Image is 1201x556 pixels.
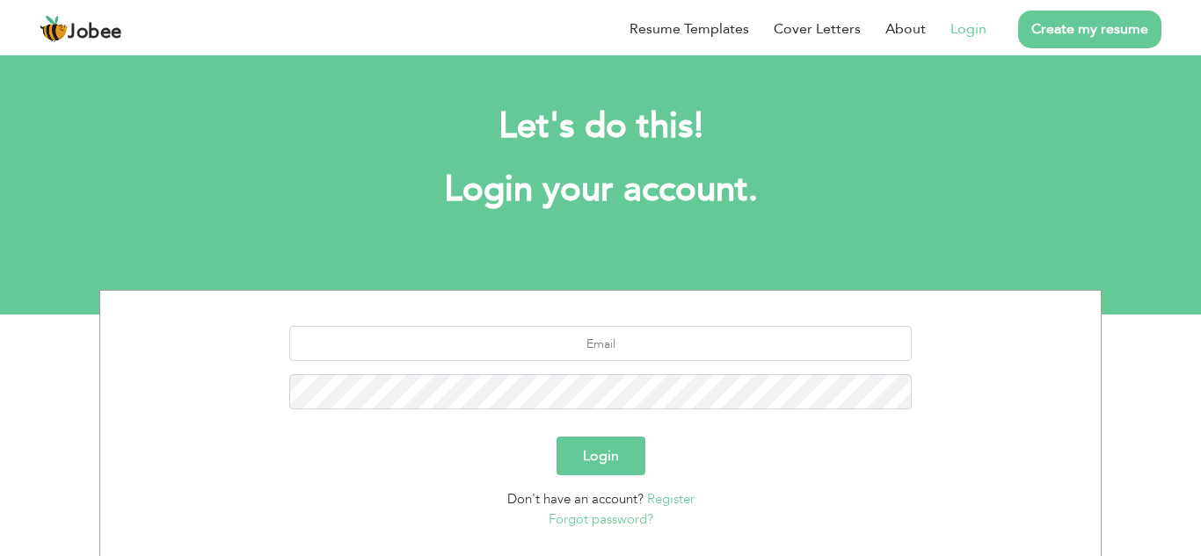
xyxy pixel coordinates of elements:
a: Forgot password? [549,510,653,528]
h1: Login your account. [126,167,1075,213]
a: Register [647,490,695,508]
h2: Let's do this! [126,104,1075,149]
span: Don't have an account? [507,490,644,508]
a: About [885,18,926,40]
a: Cover Letters [774,18,861,40]
span: Jobee [68,23,122,42]
a: Resume Templates [630,18,749,40]
a: Jobee [40,15,122,43]
input: Email [289,326,913,361]
img: jobee.io [40,15,68,43]
a: Create my resume [1018,11,1161,48]
a: Login [950,18,986,40]
button: Login [557,437,645,475]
